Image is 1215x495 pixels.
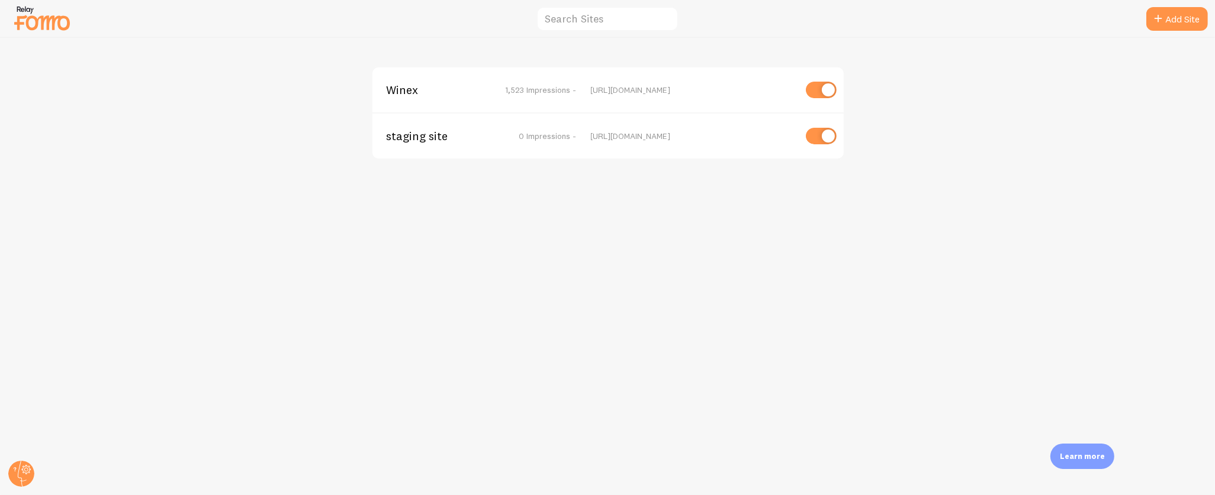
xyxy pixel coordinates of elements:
[519,131,577,141] span: 0 Impressions -
[591,85,795,95] div: [URL][DOMAIN_NAME]
[1060,451,1105,462] p: Learn more
[387,85,482,95] span: Winex
[1050,444,1114,469] div: Learn more
[12,3,72,33] img: fomo-relay-logo-orange.svg
[506,85,577,95] span: 1,523 Impressions -
[387,131,482,141] span: staging site
[591,131,795,141] div: [URL][DOMAIN_NAME]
